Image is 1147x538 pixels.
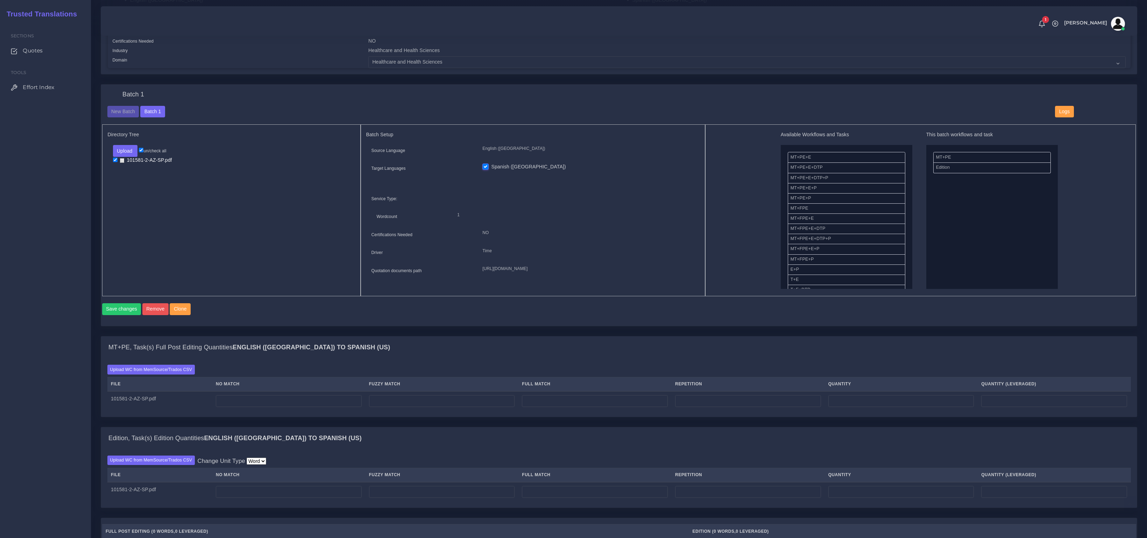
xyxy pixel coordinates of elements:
[2,10,77,18] h2: Trusted Translations
[108,132,355,138] h5: Directory Tree
[107,108,139,114] a: New Batch
[113,38,154,44] label: Certifications Needed
[781,132,912,138] h5: Available Workflows and Tasks
[788,234,905,244] li: MT+FPE+E+DTP+P
[788,213,905,224] li: MT+FPE+E
[1036,20,1048,28] a: 1
[363,37,1131,47] div: NO
[788,224,905,234] li: MT+FPE+E+DTP
[102,303,141,315] button: Save changes
[788,264,905,275] li: E+P
[107,365,195,374] label: Upload WC from MemSource/Trados CSV
[101,427,1137,450] div: Edition, Task(s) Edition QuantitiesEnglish ([GEOGRAPHIC_DATA]) TO Spanish (US)
[371,165,406,172] label: Target Languages
[175,529,206,534] span: 0 Leveraged
[108,435,362,442] h4: Edition, Task(s) Edition Quantities
[736,529,767,534] span: 0 Leveraged
[978,377,1131,391] th: Quantity (Leveraged)
[113,48,128,54] label: Industry
[118,157,175,163] a: 101581-2-AZ-SP.pdf
[113,57,127,63] label: Domain
[212,468,366,482] th: No Match
[142,303,169,315] button: Remove
[371,268,422,274] label: Quotation documents path
[714,529,734,534] span: 0 Words
[107,456,195,465] label: Upload WC from MemSource/Trados CSV
[1042,16,1049,23] span: 1
[491,163,566,170] label: Spanish ([GEOGRAPHIC_DATA])
[107,468,212,482] th: File
[170,303,191,315] button: Clone
[933,152,1051,163] li: MT+PE
[482,145,694,152] p: English ([GEOGRAPHIC_DATA])
[1061,17,1127,31] a: [PERSON_NAME]avatar
[139,148,166,154] label: un/check all
[482,229,694,237] p: NO
[788,173,905,183] li: MT+PE+E+DTP+P
[101,336,1137,359] div: MT+PE, Task(s) Full Post Editing QuantitiesEnglish ([GEOGRAPHIC_DATA]) TO Spanish (US)
[23,47,43,54] span: Quotes
[518,468,672,482] th: Full Match
[153,529,174,534] span: 0 Words
[788,152,905,163] li: MT+PE+E
[101,359,1137,417] div: MT+PE, Task(s) Full Post Editing QuantitiesEnglish ([GEOGRAPHIC_DATA]) TO Spanish (US)
[978,468,1131,482] th: Quantity (Leveraged)
[122,91,144,99] h4: Batch 1
[1064,20,1107,25] span: [PERSON_NAME]
[371,249,383,256] label: Driver
[140,108,165,114] a: Batch 1
[926,132,1058,138] h5: This batch workflows and task
[366,132,700,138] h5: Batch Setup
[5,80,86,95] a: Effort Index
[204,435,361,442] b: English ([GEOGRAPHIC_DATA]) TO Spanish (US)
[1059,109,1070,114] span: Logs
[788,193,905,204] li: MT+PE+P
[11,33,34,38] span: Sections
[457,211,689,219] p: 1
[23,83,54,91] span: Effort Index
[824,377,978,391] th: Quantity
[671,377,824,391] th: Repetition
[5,43,86,58] a: Quotes
[824,468,978,482] th: Quantity
[11,70,27,75] span: Tools
[933,162,1051,173] li: Edition
[107,106,139,118] button: New Batch
[788,254,905,265] li: MT+FPE+P
[1055,106,1074,118] button: Logs
[363,47,1131,56] div: Healthcare and Health Sciences
[140,106,165,118] button: Batch 1
[788,275,905,285] li: T+E
[788,183,905,194] li: MT+PE+E+P
[1111,17,1125,31] img: avatar
[371,196,397,202] label: Service Type:
[788,203,905,214] li: MT+FPE
[482,265,694,272] p: [URL][DOMAIN_NAME]
[371,147,405,154] label: Source Language
[108,344,390,351] h4: MT+PE, Task(s) Full Post Editing Quantities
[482,247,694,255] p: Time
[101,449,1137,508] div: Edition, Task(s) Edition QuantitiesEnglish ([GEOGRAPHIC_DATA]) TO Spanish (US)
[113,145,138,157] button: Upload
[788,285,905,295] li: T+E+DTP
[198,457,245,465] label: Change Unit Type
[365,468,518,482] th: Fuzzy Match
[671,468,824,482] th: Repetition
[365,377,518,391] th: Fuzzy Match
[788,162,905,173] li: MT+PE+E+DTP
[107,482,212,502] td: 101581-2-AZ-SP.pdf
[139,148,143,152] input: un/check all
[107,391,212,411] td: 101581-2-AZ-SP.pdf
[170,303,192,315] a: Clone
[518,377,672,391] th: Full Match
[788,244,905,254] li: MT+FPE+E+P
[233,344,390,351] b: English ([GEOGRAPHIC_DATA]) TO Spanish (US)
[107,377,212,391] th: File
[212,377,366,391] th: No Match
[377,213,397,220] label: Wordcount
[371,232,413,238] label: Certifications Needed
[2,8,77,20] a: Trusted Translations
[142,303,170,315] a: Remove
